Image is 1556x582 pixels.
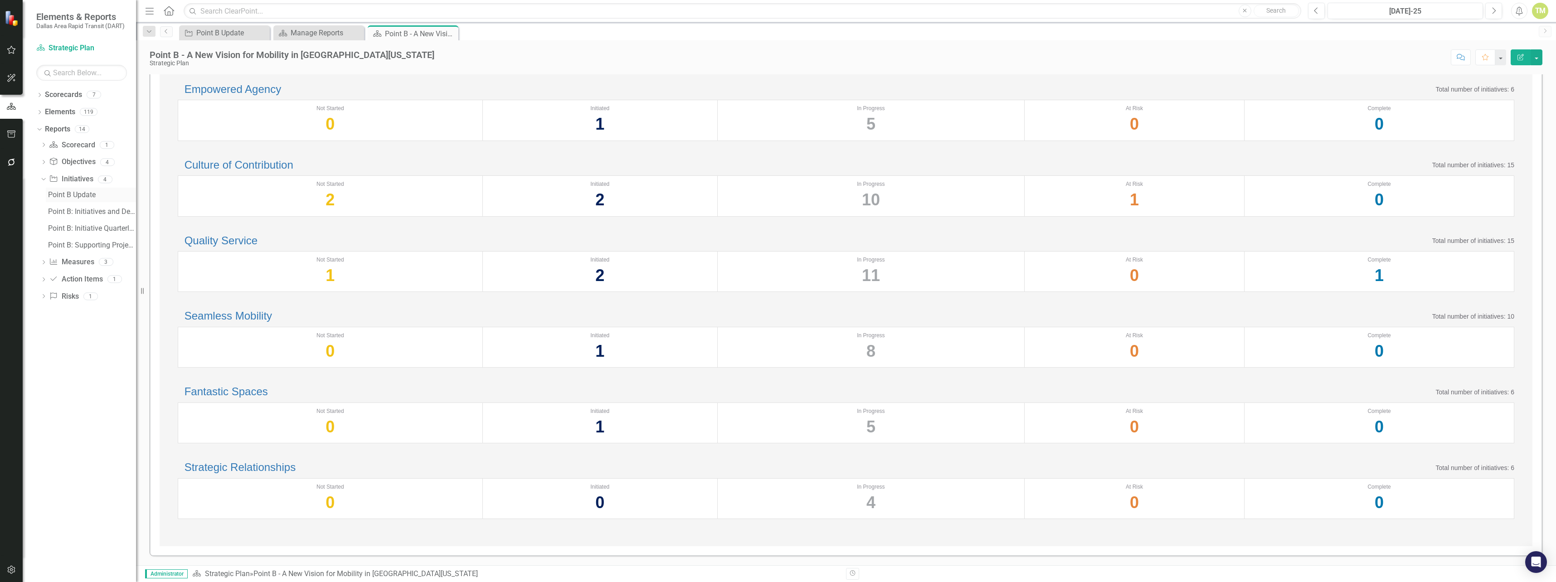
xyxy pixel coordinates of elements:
[291,27,362,39] div: Manage Reports
[1029,180,1240,188] div: At Risk
[36,22,125,29] small: Dallas Area Rapid Transit (DART)
[1266,7,1286,14] span: Search
[1029,339,1240,363] div: 0
[87,91,101,99] div: 7
[100,141,114,149] div: 1
[487,332,713,339] div: Initiated
[185,385,268,398] a: Fantastic Spaces
[184,3,1301,19] input: Search ClearPoint...
[48,224,136,233] div: Point B: Initiative Quarterly Summary by Executive Lead & PM
[48,208,136,216] div: Point B: Initiatives and Descriptions
[196,27,267,39] div: Point B Update
[181,27,267,39] a: Point B Update
[722,264,1020,287] div: 11
[150,60,434,67] div: Strategic Plan
[1029,332,1240,339] div: At Risk
[722,112,1020,136] div: 5
[487,256,713,264] div: Initiated
[185,461,296,473] a: Strategic Relationships
[1249,180,1509,188] div: Complete
[1029,415,1240,438] div: 0
[99,258,113,266] div: 3
[46,204,136,219] a: Point B: Initiatives and Descriptions
[49,257,94,267] a: Measures
[487,188,713,211] div: 2
[5,10,20,26] img: ClearPoint Strategy
[722,188,1020,211] div: 10
[183,415,478,438] div: 0
[107,276,122,283] div: 1
[1432,236,1514,245] p: Total number of initiatives: 15
[49,140,95,150] a: Scorecard
[1435,85,1514,94] p: Total number of initiatives: 6
[1249,339,1509,363] div: 0
[98,175,112,183] div: 4
[1249,491,1509,514] div: 0
[1249,264,1509,287] div: 1
[722,332,1020,339] div: In Progress
[1435,463,1514,472] p: Total number of initiatives: 6
[83,292,98,300] div: 1
[722,256,1020,264] div: In Progress
[1254,5,1299,17] button: Search
[722,415,1020,438] div: 5
[49,291,78,302] a: Risks
[1029,112,1240,136] div: 0
[1249,188,1509,211] div: 0
[487,339,713,363] div: 1
[385,28,456,39] div: Point B - A New Vision for Mobility in [GEOGRAPHIC_DATA][US_STATE]
[487,407,713,415] div: Initiated
[183,188,478,211] div: 2
[1029,264,1240,287] div: 0
[36,65,127,81] input: Search Below...
[722,339,1020,363] div: 8
[1249,105,1509,112] div: Complete
[487,483,713,491] div: Initiated
[36,43,127,53] a: Strategic Plan
[46,221,136,236] a: Point B: Initiative Quarterly Summary by Executive Lead & PM
[183,339,478,363] div: 0
[1249,112,1509,136] div: 0
[276,27,362,39] a: Manage Reports
[722,105,1020,112] div: In Progress
[1331,6,1480,17] div: [DATE]-25
[192,569,839,579] div: »
[1249,256,1509,264] div: Complete
[183,407,478,415] div: Not Started
[487,112,713,136] div: 1
[487,180,713,188] div: Initiated
[205,569,250,578] a: Strategic Plan
[487,491,713,514] div: 0
[1327,3,1483,19] button: [DATE]-25
[36,11,125,22] span: Elements & Reports
[185,83,281,95] a: Empowered Agency
[1525,551,1547,573] div: Open Intercom Messenger
[49,274,102,285] a: Action Items
[49,157,95,167] a: Objectives
[100,158,115,166] div: 4
[487,105,713,112] div: Initiated
[722,407,1020,415] div: In Progress
[1435,388,1514,397] p: Total number of initiatives: 6
[183,112,478,136] div: 0
[183,256,478,264] div: Not Started
[185,310,272,322] a: Seamless Mobility
[1029,483,1240,491] div: At Risk
[1029,105,1240,112] div: At Risk
[183,483,478,491] div: Not Started
[45,107,75,117] a: Elements
[185,159,293,171] a: Culture of Contribution
[80,108,97,116] div: 119
[75,125,89,133] div: 14
[48,241,136,249] div: Point B: Supporting Projects + Summary
[183,264,478,287] div: 1
[48,191,136,199] div: Point B Update
[45,124,70,135] a: Reports
[1249,332,1509,339] div: Complete
[46,188,136,202] a: Point B Update
[49,174,93,184] a: Initiatives
[1532,3,1548,19] button: TM
[1029,491,1240,514] div: 0
[1249,415,1509,438] div: 0
[183,105,478,112] div: Not Started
